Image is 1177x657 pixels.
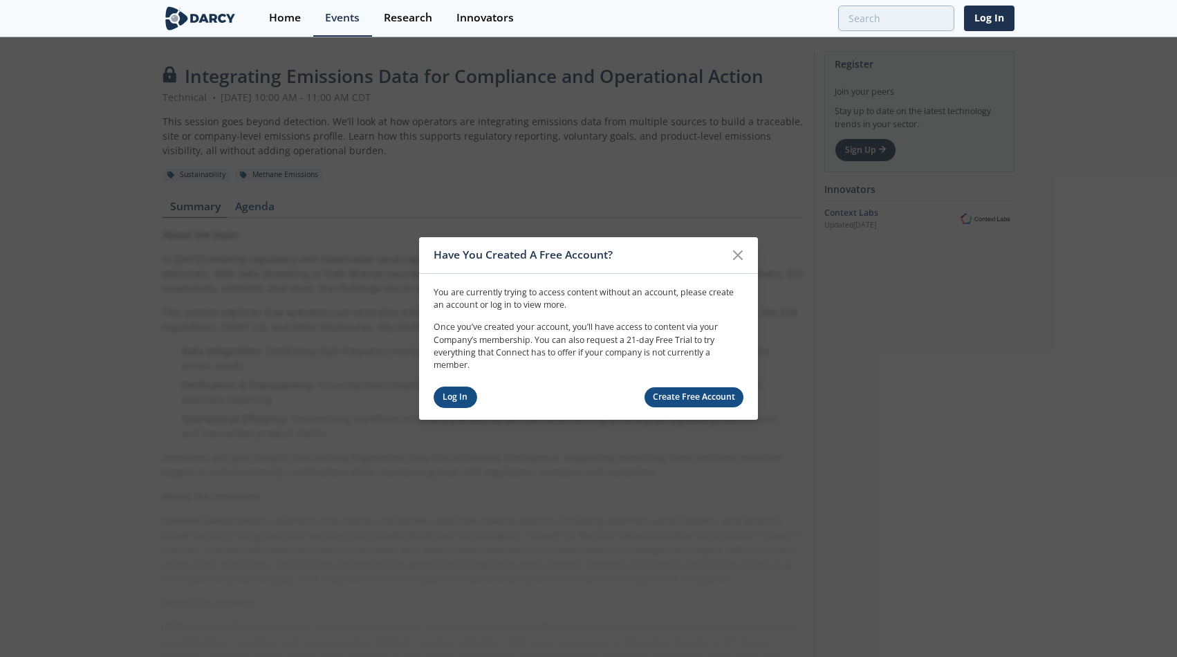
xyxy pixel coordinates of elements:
[384,12,432,24] div: Research
[434,387,477,408] a: Log In
[325,12,360,24] div: Events
[456,12,514,24] div: Innovators
[645,387,744,407] a: Create Free Account
[434,321,743,372] p: Once you’ve created your account, you’ll have access to content via your Company’s membership. Yo...
[434,286,743,311] p: You are currently trying to access content without an account, please create an account or log in...
[269,12,301,24] div: Home
[838,6,954,31] input: Advanced Search
[434,242,725,268] div: Have You Created A Free Account?
[964,6,1014,31] a: Log In
[163,6,238,30] img: logo-wide.svg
